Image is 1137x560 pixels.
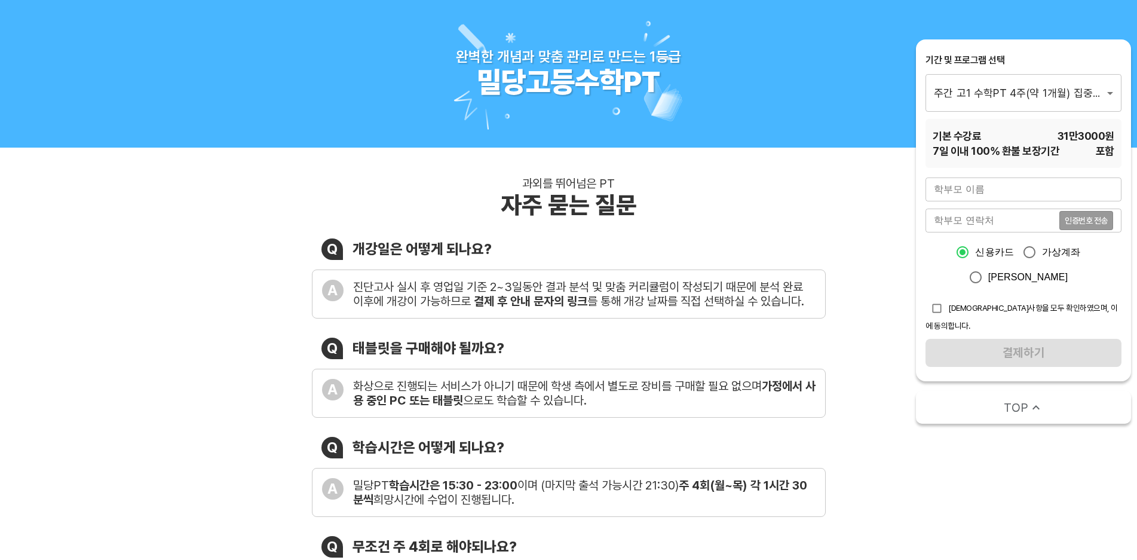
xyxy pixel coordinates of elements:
span: [DEMOGRAPHIC_DATA]사항을 모두 확인하였으며, 이에 동의합니다. [925,303,1118,331]
b: 주 4회(월~목) 각 1시간 30분씩 [353,478,807,507]
div: 완벽한 개념과 맞춤 관리로 만드는 1등급 [456,48,681,65]
div: Q [321,338,343,359]
span: 가상계좌 [1042,245,1081,259]
div: 학습시간은 어떻게 되나요? [353,439,504,456]
span: 31만3000 원 [1058,128,1114,143]
b: 가정에서 사용 중인 PC 또는 태블릿 [353,379,816,408]
div: Q [321,437,343,458]
span: 7 일 이내 100% 환불 보장기간 [933,143,1059,158]
div: 진단고사 실시 후 영업일 기준 2~3일동안 결과 분석 및 맞춤 커리큘럼이 작성되기 때문에 분석 완료 이후에 개강이 가능하므로 를 통해 개강 날짜를 직접 선택하실 수 있습니다. [353,280,816,308]
button: TOP [916,391,1131,424]
div: 태블릿을 구매해야 될까요? [353,339,504,357]
div: A [322,280,344,301]
div: Q [321,536,343,558]
input: 학부모 연락처를 입력해주세요 [925,209,1059,232]
span: [PERSON_NAME] [988,270,1068,284]
div: Q [321,238,343,260]
div: 주간 고1 수학PT 4주(약 1개월) 집중관리 [925,74,1121,111]
div: 밀당고등수학PT [477,65,660,100]
div: A [322,379,344,400]
span: TOP [1004,399,1028,416]
div: A [322,478,344,500]
span: 신용카드 [975,245,1014,259]
div: 과외를 뛰어넘은 PT [522,176,615,191]
span: 포함 [1096,143,1114,158]
input: 학부모 이름을 입력해주세요 [925,178,1121,201]
div: 화상으로 진행되는 서비스가 아니기 때문에 학생 측에서 별도로 장비를 구매할 필요 없으며 으로도 학습할 수 있습니다. [353,379,816,408]
b: 학습시간은 15:30 - 23:00 [389,478,517,492]
div: 기간 및 프로그램 선택 [925,54,1121,67]
div: 개강일은 어떻게 되나요? [353,240,492,258]
span: 기본 수강료 [933,128,981,143]
div: 무조건 주 4회로 해야되나요? [353,538,517,555]
b: 결제 후 안내 문자의 링크 [474,294,587,308]
div: 자주 묻는 질문 [501,191,637,219]
div: 밀당PT 이며 (마지막 출석 가능시간 21:30) 희망시간에 수업이 진행됩니다. [353,478,816,507]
